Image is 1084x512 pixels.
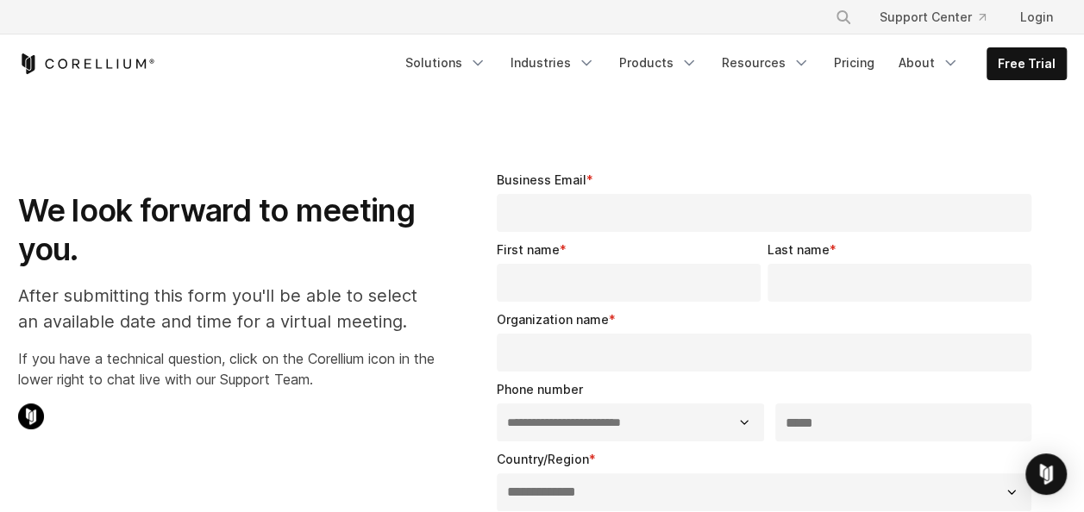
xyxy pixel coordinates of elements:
[1006,2,1067,33] a: Login
[500,47,605,78] a: Industries
[18,191,435,269] h1: We look forward to meeting you.
[866,2,999,33] a: Support Center
[768,242,830,257] span: Last name
[395,47,497,78] a: Solutions
[497,242,560,257] span: First name
[609,47,708,78] a: Products
[888,47,969,78] a: About
[497,172,586,187] span: Business Email
[18,283,435,334] p: After submitting this form you'll be able to select an available date and time for a virtual meet...
[987,48,1066,79] a: Free Trial
[18,53,155,74] a: Corellium Home
[828,2,859,33] button: Search
[824,47,885,78] a: Pricing
[497,452,589,466] span: Country/Region
[814,2,1067,33] div: Navigation Menu
[18,348,435,390] p: If you have a technical question, click on the Corellium icon in the lower right to chat live wit...
[711,47,820,78] a: Resources
[497,382,583,396] span: Phone number
[395,47,1067,80] div: Navigation Menu
[18,403,44,429] img: Corellium Chat Icon
[497,312,609,327] span: Organization name
[1025,453,1067,495] div: Open Intercom Messenger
